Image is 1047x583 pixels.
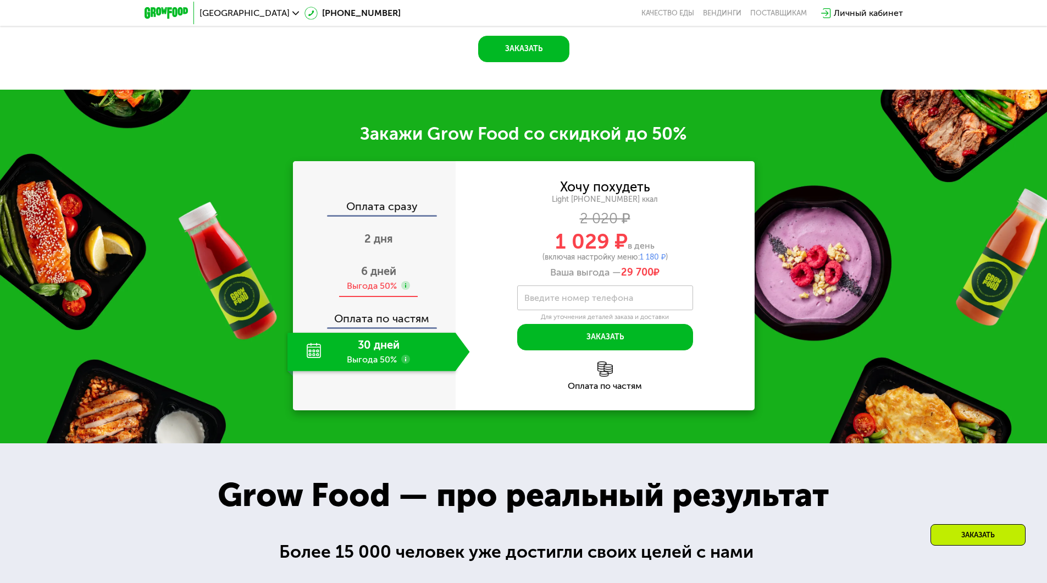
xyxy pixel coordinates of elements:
label: Введите номер телефона [524,295,633,301]
div: (включая настройку меню: ) [456,254,755,261]
span: в день [628,240,655,251]
a: Качество еды [641,9,694,18]
div: Выгода 50% [347,280,397,292]
div: Личный кабинет [834,7,903,20]
div: Для уточнения деталей заказа и доставки [517,313,693,322]
div: поставщикам [750,9,807,18]
button: Заказать [478,36,569,62]
button: Заказать [517,324,693,350]
div: Ваша выгода — [456,267,755,279]
a: [PHONE_NUMBER] [304,7,401,20]
div: Более 15 000 человек уже достигли своих целей с нами [279,538,768,565]
div: Хочу похудеть [560,181,650,193]
div: Grow Food — про реальный результат [193,470,853,520]
div: Оплата сразу [294,201,456,215]
span: 29 700 [621,266,653,278]
span: [GEOGRAPHIC_DATA] [200,9,290,18]
div: Оплата по частям [294,302,456,327]
span: 2 дня [364,232,393,245]
img: l6xcnZfty9opOoJh.png [597,361,613,377]
span: 1 029 ₽ [555,229,628,254]
div: 2 020 ₽ [456,213,755,225]
div: Заказать [930,524,1026,546]
span: 6 дней [361,265,396,278]
span: 1 180 ₽ [640,252,666,262]
div: Light [PHONE_NUMBER] ккал [456,195,755,205]
a: Вендинги [703,9,741,18]
div: Оплата по частям [456,382,755,391]
span: ₽ [621,267,660,279]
